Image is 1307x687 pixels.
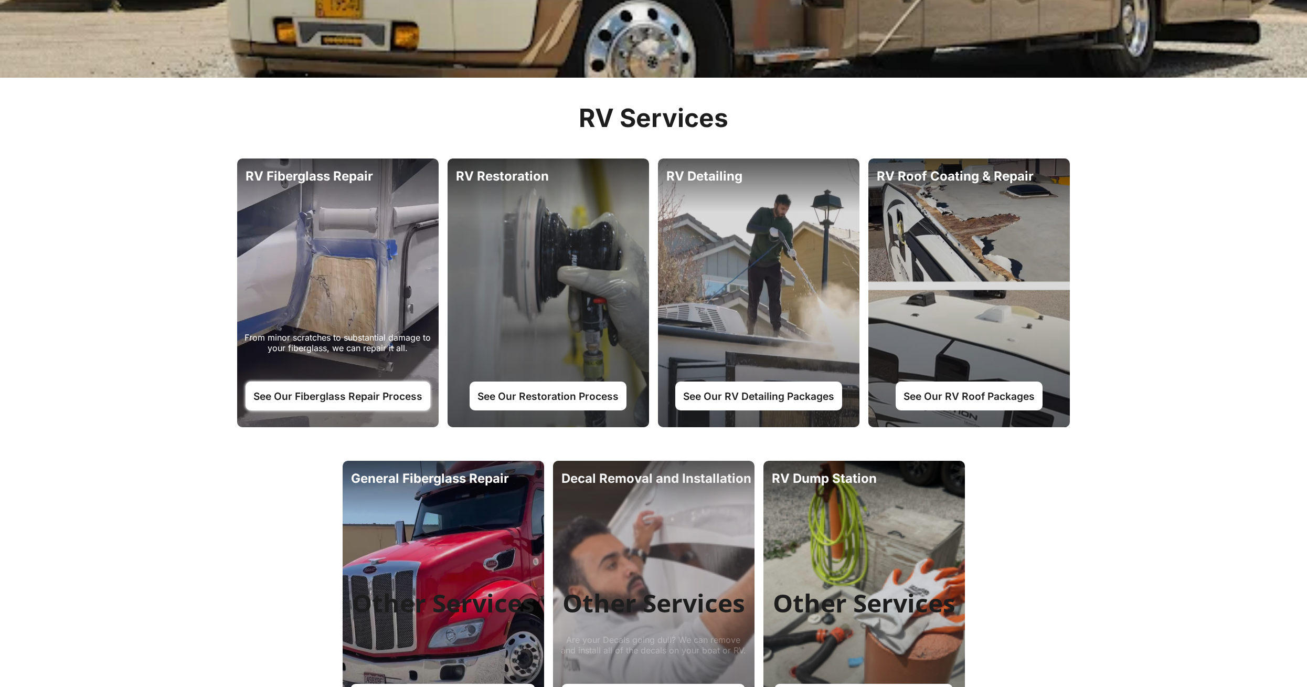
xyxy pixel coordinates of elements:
h2: Other Services [773,588,955,618]
h2: Other Services [562,588,745,618]
a: See Our RV Detailing Packages [675,382,842,410]
a: See Our Fiberglass Repair Process [246,382,430,410]
a: See Our Restoration Process [470,382,626,410]
h2: Other Services [352,588,535,618]
a: See Our RV Roof Packages [896,382,1043,410]
h2: RV Services [579,103,728,133]
div: Got a fiberglass truck, tractor, car, motorcycle, topper, tub, door, or bumper? [347,635,539,671]
div: Are your Decals going dull? We can remove and install all of the decals on your boat or RV. [558,635,749,671]
div: From minor scratches to substantial damage to your fiberglass, we can repair it all. [242,332,434,369]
